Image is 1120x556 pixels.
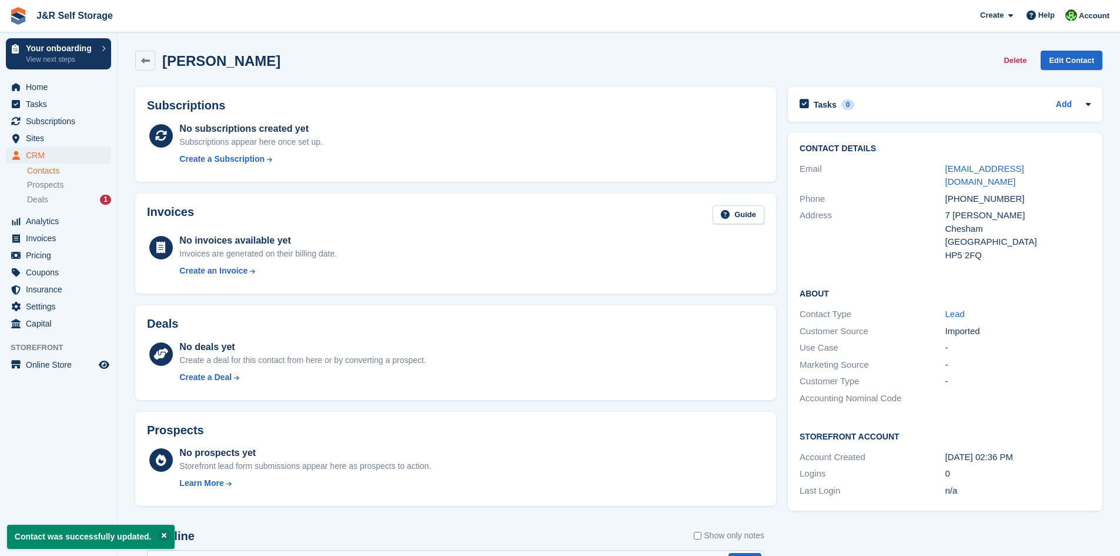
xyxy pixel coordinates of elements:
[6,130,111,147] a: menu
[97,358,111,372] a: Preview store
[179,446,431,460] div: No prospects yet
[945,164,1024,187] a: [EMAIL_ADDRESS][DOMAIN_NAME]
[945,375,1091,388] div: -
[1056,98,1072,112] a: Add
[6,213,111,229] a: menu
[1041,51,1102,70] a: Edit Contact
[179,248,337,260] div: Invoices are generated on their billing date.
[179,354,426,367] div: Create a deal for this contact from here or by converting a prospect.
[26,315,96,332] span: Capital
[945,451,1091,464] div: [DATE] 02:36 PM
[6,230,111,247] a: menu
[6,38,111,69] a: Your onboarding View next steps
[9,7,27,25] img: stora-icon-8386f47178a22dfd0bd8f6a31ec36ba5ce8667c1dd55bd0f319d3a0aa187defe.svg
[800,287,1091,299] h2: About
[27,179,111,191] a: Prospects
[6,79,111,95] a: menu
[800,162,945,189] div: Email
[800,308,945,321] div: Contact Type
[945,309,965,319] a: Lead
[814,99,837,110] h2: Tasks
[179,477,431,490] a: Learn More
[800,192,945,206] div: Phone
[945,209,1091,222] div: 7 [PERSON_NAME]
[7,525,175,549] p: Contact was successfully updated.
[694,530,764,542] label: Show only notes
[841,99,855,110] div: 0
[26,147,96,164] span: CRM
[179,153,323,165] a: Create a Subscription
[100,195,111,205] div: 1
[6,247,111,264] a: menu
[26,213,96,229] span: Analytics
[179,234,337,248] div: No invoices available yet
[32,6,118,25] a: J&R Self Storage
[179,265,337,277] a: Create an Invoice
[1065,9,1077,21] img: Steve Pollicott
[26,44,96,52] p: Your onboarding
[26,281,96,298] span: Insurance
[6,315,111,332] a: menu
[147,205,194,225] h2: Invoices
[26,54,96,65] p: View next steps
[980,9,1004,21] span: Create
[179,371,232,384] div: Create a Deal
[27,165,111,177] a: Contacts
[27,194,48,205] span: Deals
[147,317,178,331] h2: Deals
[26,247,96,264] span: Pricing
[800,484,945,498] div: Last Login
[945,341,1091,355] div: -
[6,281,111,298] a: menu
[26,230,96,247] span: Invoices
[26,113,96,129] span: Subscriptions
[945,235,1091,249] div: [GEOGRAPHIC_DATA]
[179,371,426,384] a: Create a Deal
[179,122,323,136] div: No subscriptions created yet
[800,144,1091,154] h2: Contact Details
[6,357,111,373] a: menu
[179,477,223,490] div: Learn More
[26,357,96,373] span: Online Store
[800,451,945,464] div: Account Created
[800,430,1091,442] h2: Storefront Account
[6,264,111,281] a: menu
[26,96,96,112] span: Tasks
[1079,10,1109,22] span: Account
[6,96,111,112] a: menu
[800,325,945,338] div: Customer Source
[945,358,1091,372] div: -
[800,375,945,388] div: Customer Type
[945,249,1091,262] div: HP5 2FQ
[945,222,1091,236] div: Chesham
[27,179,63,191] span: Prospects
[945,192,1091,206] div: [PHONE_NUMBER]
[179,136,323,148] div: Subscriptions appear here once set up.
[800,392,945,405] div: Accounting Nominal Code
[179,460,431,472] div: Storefront lead form submissions appear here as prospects to action.
[945,467,1091,481] div: 0
[26,130,96,147] span: Sites
[800,467,945,481] div: Logins
[800,358,945,372] div: Marketing Source
[945,484,1091,498] div: n/a
[26,264,96,281] span: Coupons
[6,113,111,129] a: menu
[713,205,764,225] a: Guide
[147,99,764,112] h2: Subscriptions
[945,325,1091,338] div: Imported
[999,51,1031,70] button: Delete
[800,209,945,262] div: Address
[6,298,111,315] a: menu
[26,298,96,315] span: Settings
[26,79,96,95] span: Home
[162,53,280,69] h2: [PERSON_NAME]
[800,341,945,355] div: Use Case
[1038,9,1055,21] span: Help
[147,424,204,437] h2: Prospects
[6,147,111,164] a: menu
[179,265,248,277] div: Create an Invoice
[694,530,701,542] input: Show only notes
[11,342,117,354] span: Storefront
[179,340,426,354] div: No deals yet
